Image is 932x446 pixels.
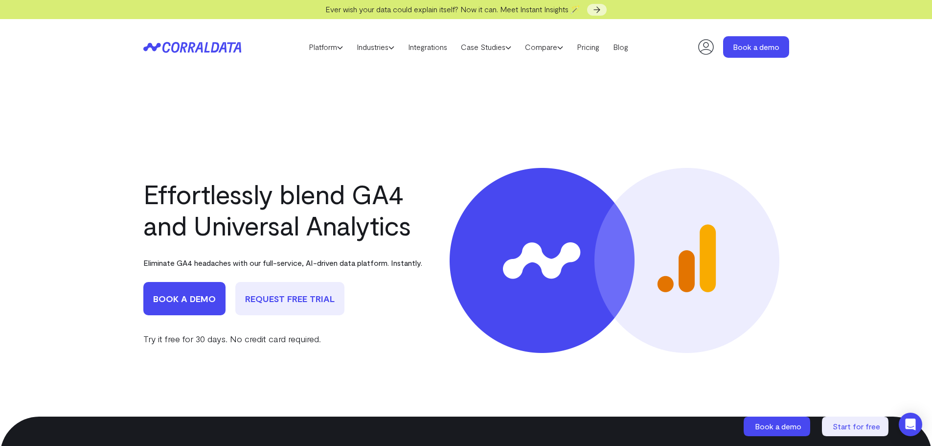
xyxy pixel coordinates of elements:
[899,413,922,436] div: Open Intercom Messenger
[143,178,422,241] h1: Effortlessly blend GA4 and Universal Analytics
[454,40,518,54] a: Case Studies
[755,422,801,431] span: Book a demo
[401,40,454,54] a: Integrations
[143,332,422,345] p: Try it free for 30 days. No credit card required.
[822,417,890,436] a: Start for free
[723,36,789,58] a: Book a demo
[302,40,350,54] a: Platform
[570,40,606,54] a: Pricing
[235,282,344,315] a: Request Free Trial
[833,422,880,431] span: Start for free
[350,40,401,54] a: Industries
[518,40,570,54] a: Compare
[325,4,580,14] span: Ever wish your data could explain itself? Now it can. Meet Instant Insights 🪄
[744,417,812,436] a: Book a demo
[143,258,422,267] p: Eliminate GA4 headaches with our full-service, AI-driven data platform. Instantly.
[606,40,635,54] a: Blog
[143,282,226,315] a: book a demo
